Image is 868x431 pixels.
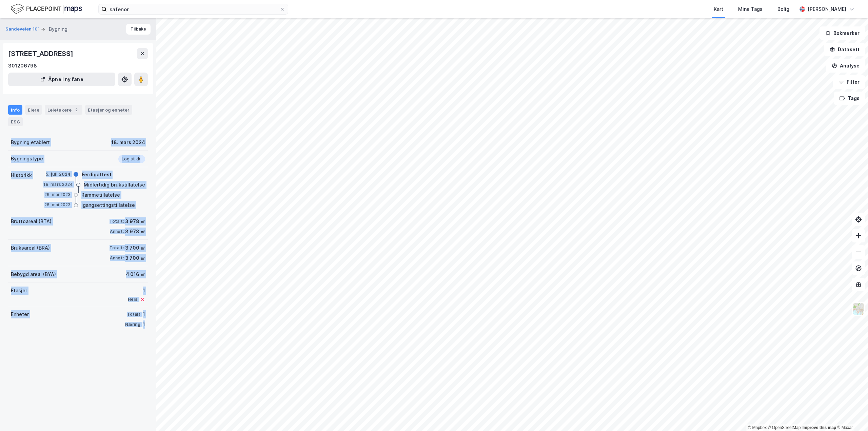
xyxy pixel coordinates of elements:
div: [STREET_ADDRESS] [8,48,75,59]
div: 3 978 ㎡ [125,217,145,226]
div: Bebygd areal (BYA) [11,270,56,278]
div: Kart [714,5,723,13]
div: 2 [73,106,80,113]
button: Tags [834,92,865,105]
button: Filter [833,75,865,89]
button: Sandeveien 101 [5,26,41,33]
div: 3 700 ㎡ [125,254,145,262]
div: Eiere [25,105,42,115]
button: Analyse [826,59,865,73]
div: Etasjer og enheter [88,107,130,113]
div: Leietakere [45,105,82,115]
a: Mapbox [748,425,767,430]
div: Heis: [128,297,138,302]
div: Etasjer [11,287,27,295]
div: Midlertidig brukstillatelse [84,181,145,189]
div: 3 700 ㎡ [125,244,145,252]
div: Annet: [110,229,124,234]
div: Bruksareal (BRA) [11,244,50,252]
div: 26. mai 2023 [43,192,71,198]
div: 5. juli 2024 [43,171,71,177]
div: Totalt: [110,245,124,251]
img: logo.f888ab2527a4732fd821a326f86c7f29.svg [11,3,82,15]
button: Tilbake [126,24,151,35]
a: Improve this map [803,425,836,430]
div: Ferdigattest [82,171,112,179]
div: 1 [143,320,145,329]
div: 3 978 ㎡ [125,228,145,236]
div: Bygningstype [11,155,43,163]
div: 26. mai 2023 [43,202,71,208]
button: Åpne i ny fane [8,73,115,86]
button: Bokmerker [820,26,865,40]
div: Bygning [49,25,67,33]
div: Bygning etablert [11,138,50,146]
div: 301206798 [8,62,37,70]
div: Næring: [125,322,141,327]
div: Enheter [11,310,29,318]
img: Z [852,302,865,315]
input: Søk på adresse, matrikkel, gårdeiere, leietakere eller personer [107,4,280,14]
div: Historikk [11,171,32,179]
div: Igangsettingstillatelse [81,201,135,209]
div: 18. mars 2024 [43,181,73,188]
div: 1 [128,287,145,295]
div: [PERSON_NAME] [808,5,846,13]
div: Totalt: [110,219,124,224]
div: Rammetillatelse [81,191,120,199]
div: Bolig [777,5,789,13]
iframe: Chat Widget [834,398,868,431]
div: Annet: [110,255,124,261]
div: Totalt: [127,312,141,317]
div: 18. mars 2024 [111,138,145,146]
div: Mine Tags [738,5,763,13]
div: 4 016 ㎡ [126,270,145,278]
div: Bruttoareal (BTA) [11,217,52,226]
div: Kontrollprogram for chat [834,398,868,431]
a: OpenStreetMap [768,425,801,430]
div: ESG [8,117,23,126]
div: Info [8,105,22,115]
div: 1 [143,310,145,318]
button: Datasett [824,43,865,56]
